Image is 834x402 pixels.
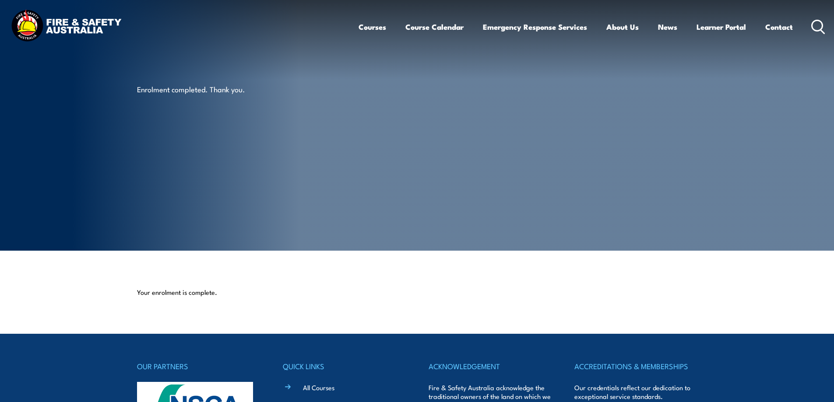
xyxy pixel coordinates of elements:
[765,15,793,38] a: Contact
[283,360,405,372] h4: QUICK LINKS
[405,15,464,38] a: Course Calendar
[303,383,334,392] a: All Courses
[359,15,386,38] a: Courses
[697,15,746,38] a: Learner Portal
[574,360,697,372] h4: ACCREDITATIONS & MEMBERSHIPS
[137,288,697,297] p: Your enrolment is complete.
[429,360,551,372] h4: ACKNOWLEDGEMENT
[658,15,677,38] a: News
[483,15,587,38] a: Emergency Response Services
[574,383,697,401] p: Our credentials reflect our dedication to exceptional service standards.
[137,84,297,94] p: Enrolment completed. Thank you.
[137,360,260,372] h4: OUR PARTNERS
[606,15,639,38] a: About Us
